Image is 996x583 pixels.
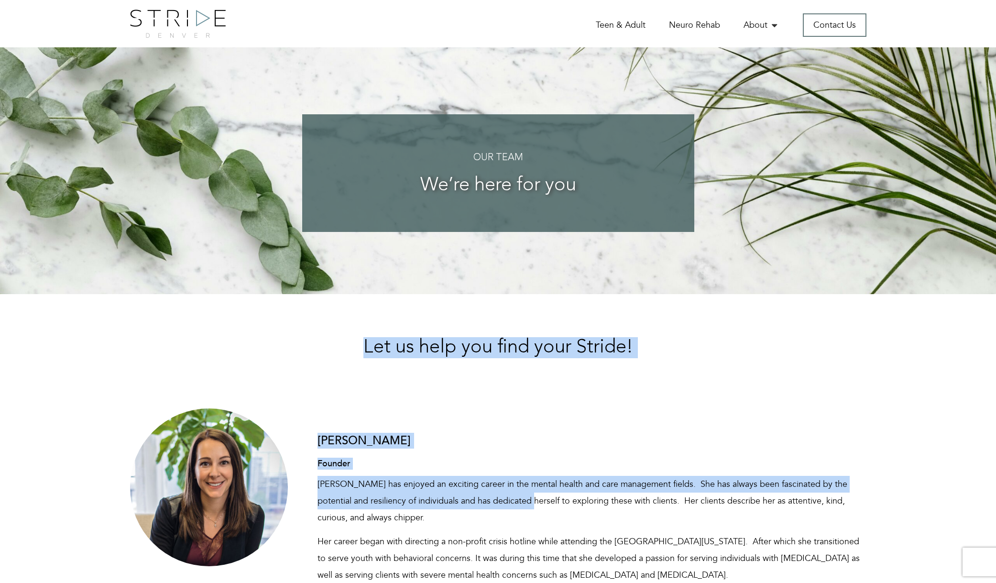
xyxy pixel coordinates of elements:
[803,13,866,37] a: Contact Us
[317,478,847,524] span: [PERSON_NAME] has enjoyed an exciting career in the mental health and care management fields. She...
[130,10,226,38] img: logo.png
[321,153,675,163] h4: Our Team
[317,459,866,469] h4: Founder
[130,337,866,358] h2: Let us help you find your Stride!
[596,19,646,31] a: Teen & Adult
[321,175,675,196] h3: We’re here for you
[669,19,720,31] a: Neuro Rehab
[317,435,866,447] h3: [PERSON_NAME]
[317,536,860,581] span: Her career began with directing a non-profit crisis hotline while attending the [GEOGRAPHIC_DATA]...
[744,19,779,31] a: About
